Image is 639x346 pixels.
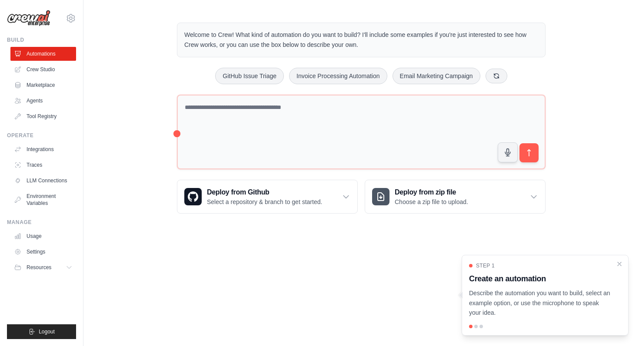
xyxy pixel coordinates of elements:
[10,109,76,123] a: Tool Registry
[395,187,468,198] h3: Deploy from zip file
[10,245,76,259] a: Settings
[184,30,538,50] p: Welcome to Crew! What kind of automation do you want to build? I'll include some examples if you'...
[10,229,76,243] a: Usage
[289,68,387,84] button: Invoice Processing Automation
[393,68,480,84] button: Email Marketing Campaign
[10,63,76,76] a: Crew Studio
[10,189,76,210] a: Environment Variables
[10,78,76,92] a: Marketplace
[10,260,76,274] button: Resources
[39,328,55,335] span: Logout
[7,219,76,226] div: Manage
[469,288,611,318] p: Describe the automation you want to build, select an example option, or use the microphone to spe...
[7,132,76,139] div: Operate
[596,304,639,346] iframe: Chat Widget
[10,47,76,61] a: Automations
[7,324,76,339] button: Logout
[469,273,611,285] h3: Create an automation
[7,36,76,43] div: Build
[10,94,76,108] a: Agents
[476,262,495,269] span: Step 1
[616,260,623,267] button: Close walkthrough
[215,68,284,84] button: GitHub Issue Triage
[207,187,322,198] h3: Deploy from Github
[207,198,322,206] p: Select a repository & branch to get started.
[10,174,76,188] a: LLM Connections
[395,198,468,206] p: Choose a zip file to upload.
[7,10,50,26] img: Logo
[27,264,51,271] span: Resources
[10,142,76,156] a: Integrations
[10,158,76,172] a: Traces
